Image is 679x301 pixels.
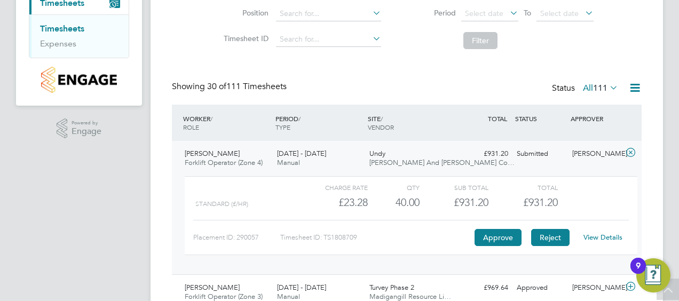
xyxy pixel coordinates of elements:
div: Sub Total [420,181,488,194]
a: Expenses [40,38,76,49]
div: £23.28 [299,194,368,211]
label: All [583,83,618,93]
span: TYPE [275,123,290,131]
div: Submitted [512,145,568,163]
span: Forklift Operator (Zone 4) [185,158,263,167]
a: Timesheets [40,23,84,34]
div: 40.00 [368,194,420,211]
div: 9 [636,266,641,280]
div: APPROVER [568,109,623,128]
div: PERIOD [273,109,365,137]
span: [DATE] - [DATE] [277,149,326,158]
span: 111 [593,83,607,93]
span: [PERSON_NAME] [185,283,240,292]
div: WORKER [180,109,273,137]
span: To [520,6,534,20]
span: Turvey Phase 2 [369,283,414,292]
button: Reject [531,229,570,246]
span: Forklift Operator (Zone 3) [185,292,263,301]
div: £969.64 [457,279,512,297]
div: Placement ID: 290057 [193,229,280,246]
a: View Details [583,233,622,242]
img: countryside-properties-logo-retina.png [41,67,116,93]
label: Position [220,8,269,18]
label: Period [408,8,456,18]
span: [DATE] - [DATE] [277,283,326,292]
div: STATUS [512,109,568,128]
div: Timesheet ID: TS1808709 [280,229,472,246]
div: SITE [365,109,457,137]
div: QTY [368,181,420,194]
div: [PERSON_NAME] [568,145,623,163]
span: [PERSON_NAME] And [PERSON_NAME] Co… [369,158,515,167]
span: £931.20 [523,196,558,209]
button: Filter [463,32,498,49]
span: [PERSON_NAME] [185,149,240,158]
span: / [210,114,212,123]
span: Select date [465,9,503,18]
input: Search for... [276,32,381,47]
label: Timesheet ID [220,34,269,43]
input: Search for... [276,6,381,21]
span: / [298,114,301,123]
a: Powered byEngage [57,118,102,139]
div: £931.20 [420,194,488,211]
div: Total [488,181,557,194]
div: [PERSON_NAME] [568,279,623,297]
span: Undy [369,149,385,158]
span: Engage [72,127,101,136]
span: TOTAL [488,114,507,123]
span: / [381,114,383,123]
span: 111 Timesheets [207,81,287,92]
span: Select date [540,9,579,18]
div: Approved [512,279,568,297]
span: VENDOR [368,123,394,131]
span: Madigangill Resource Li… [369,292,451,301]
span: Manual [277,158,300,167]
span: Standard (£/HR) [195,200,248,208]
span: Powered by [72,118,101,128]
div: £931.20 [457,145,512,163]
button: Open Resource Center, 9 new notifications [636,258,670,292]
button: Approve [475,229,522,246]
div: Timesheets [29,14,129,58]
span: ROLE [183,123,199,131]
div: Showing [172,81,289,92]
span: 30 of [207,81,226,92]
div: Status [552,81,620,96]
a: Go to home page [29,67,129,93]
span: Manual [277,292,300,301]
div: Charge rate [299,181,368,194]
